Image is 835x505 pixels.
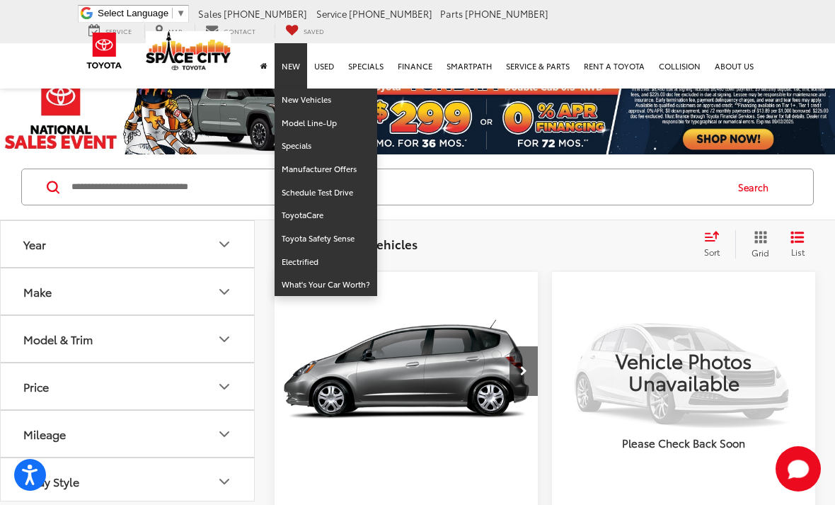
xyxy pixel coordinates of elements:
img: Toyota [78,28,131,74]
a: Finance [391,43,439,89]
span: Service [316,7,347,20]
div: Year [23,237,46,251]
a: Service & Parts [499,43,577,89]
span: Map [168,26,182,35]
a: Specials [275,135,377,158]
span: ▼ [176,8,185,18]
a: 2010 Honda Fit Base FWD2010 Honda Fit Base FWD2010 Honda Fit Base FWD2010 Honda Fit Base FWD [274,272,539,470]
span: Select Language [98,8,168,18]
img: Vehicle Photos Unavailable Please Check Back Soon [552,272,815,470]
div: Model & Trim [23,332,93,346]
div: Body Style [23,475,79,488]
a: New [275,43,307,89]
span: [PHONE_NUMBER] [224,7,307,20]
a: Schedule Test Drive [275,181,377,205]
a: VIEW_DETAILS [552,272,815,470]
a: Electrified [275,251,377,274]
img: 2010 Honda Fit Base FWD [274,272,539,471]
a: New Vehicles [275,89,377,112]
a: ToyotaCare [275,204,377,227]
a: SmartPath [439,43,499,89]
div: Model & Trim [216,331,233,348]
a: Home [253,43,275,89]
button: MakeMake [1,268,255,314]
button: Search [725,169,789,205]
a: Service [78,23,142,38]
a: Map [144,23,192,38]
button: MileageMileage [1,411,255,457]
button: YearYear [1,221,255,267]
div: Price [216,378,233,395]
div: Mileage [23,427,66,441]
span: Sales [198,7,221,20]
input: Search by Make, Model, or Keyword [70,170,725,204]
div: Year [216,236,233,253]
a: Specials [341,43,391,89]
button: Select sort value [697,230,735,259]
a: About Us [708,43,761,89]
div: Price [23,380,49,393]
span: [PHONE_NUMBER] [465,7,548,20]
img: Space City Toyota [146,31,231,70]
span: Contact [224,26,255,35]
div: 2010 Honda Fit Base 0 [274,272,539,470]
div: Make [216,283,233,300]
a: Model Line-Up [275,112,377,135]
a: Rent a Toyota [577,43,652,89]
button: Body StyleBody Style [1,458,255,504]
button: Next image [509,346,538,396]
a: Toyota Safety Sense [275,227,377,251]
span: [PHONE_NUMBER] [349,7,432,20]
a: Collision [652,43,708,89]
span: Sort [704,246,720,258]
span: ​ [172,8,173,18]
a: Used [307,43,341,89]
button: Model & TrimModel & Trim [1,316,255,362]
button: Toggle Chat Window [776,446,821,492]
span: Service [105,26,132,35]
svg: Start Chat [776,446,821,492]
a: Contact [195,23,266,38]
button: Grid View [735,230,780,259]
span: List [790,246,805,258]
div: Body Style [216,473,233,490]
a: Manufacturer Offers [275,158,377,181]
a: My Saved Vehicles [275,23,335,38]
span: Saved [304,26,324,35]
span: Parts [440,7,463,20]
a: What's Your Car Worth? [275,273,377,296]
a: Select Language​ [98,8,185,18]
button: PricePrice [1,363,255,409]
div: Make [23,285,52,298]
div: Mileage [216,426,233,443]
button: List View [780,230,815,259]
span: Grid [751,246,769,259]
